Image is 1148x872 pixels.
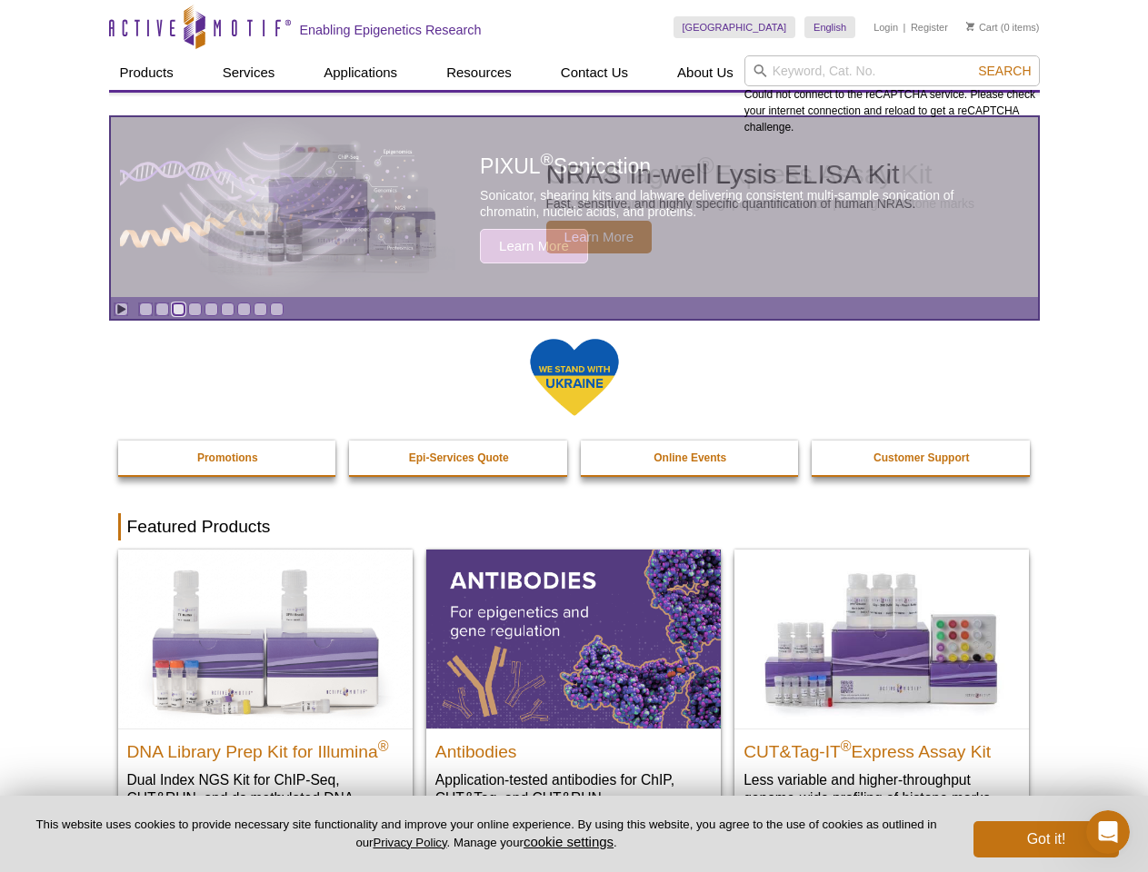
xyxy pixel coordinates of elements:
iframe: Intercom live chat [1086,810,1130,854]
h2: Antibodies [435,734,712,761]
a: Promotions [118,441,338,475]
a: Toggle autoplay [115,302,128,316]
a: Go to slide 6 [221,302,235,316]
strong: Customer Support [873,451,969,464]
strong: Online Events [654,451,726,464]
img: Your Cart [966,22,974,31]
a: Products [109,55,185,90]
h2: Enabling Epigenetics Research [300,22,482,38]
a: Online Events [581,441,801,475]
h2: DNA Library Prep Kit for Illumina [127,734,404,761]
a: Go to slide 8 [254,302,267,316]
span: Search [978,64,1031,78]
img: We Stand With Ukraine [529,337,620,418]
a: About Us [666,55,744,90]
a: Privacy Policy [373,836,446,849]
a: Go to slide 2 [155,302,169,316]
a: Go to slide 9 [270,302,284,316]
a: Cart [966,21,998,34]
a: Login [873,21,898,34]
button: cookie settings [524,834,614,849]
a: Go to slide 3 [172,302,185,316]
sup: ® [378,738,389,753]
a: Go to slide 1 [139,302,153,316]
img: DNA Library Prep Kit for Illumina [118,550,413,728]
a: CUT&Tag-IT® Express Assay Kit CUT&Tag-IT®Express Assay Kit Less variable and higher-throughput ge... [734,550,1029,825]
p: This website uses cookies to provide necessary site functionality and improve your online experie... [29,817,943,851]
button: Got it! [973,821,1119,857]
a: Resources [435,55,523,90]
a: All Antibodies Antibodies Application-tested antibodies for ChIP, CUT&Tag, and CUT&RUN. [426,550,721,825]
input: Keyword, Cat. No. [744,55,1040,86]
a: Register [911,21,948,34]
a: Go to slide 7 [237,302,251,316]
a: [GEOGRAPHIC_DATA] [674,16,796,38]
li: | [903,16,906,38]
h2: Featured Products [118,513,1031,540]
strong: Epi-Services Quote [409,451,509,464]
li: (0 items) [966,16,1040,38]
p: Application-tested antibodies for ChIP, CUT&Tag, and CUT&RUN. [435,770,712,808]
a: Epi-Services Quote [349,441,569,475]
img: CUT&Tag-IT® Express Assay Kit [734,550,1029,728]
div: Could not connect to the reCAPTCHA service. Please check your internet connection and reload to g... [744,55,1040,135]
sup: ® [841,738,852,753]
strong: Promotions [197,451,258,464]
a: English [804,16,855,38]
p: Dual Index NGS Kit for ChIP-Seq, CUT&RUN, and ds methylated DNA assays. [127,770,404,826]
a: Go to slide 4 [188,302,202,316]
h2: CUT&Tag-IT Express Assay Kit [744,734,1020,761]
p: Less variable and higher-throughput genome-wide profiling of histone marks​. [744,770,1020,808]
a: Applications [313,55,408,90]
a: Customer Support [812,441,1032,475]
button: Search [973,63,1036,79]
a: Go to slide 5 [205,302,218,316]
a: Contact Us [550,55,639,90]
a: DNA Library Prep Kit for Illumina DNA Library Prep Kit for Illumina® Dual Index NGS Kit for ChIP-... [118,550,413,843]
img: All Antibodies [426,550,721,728]
a: Services [212,55,286,90]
